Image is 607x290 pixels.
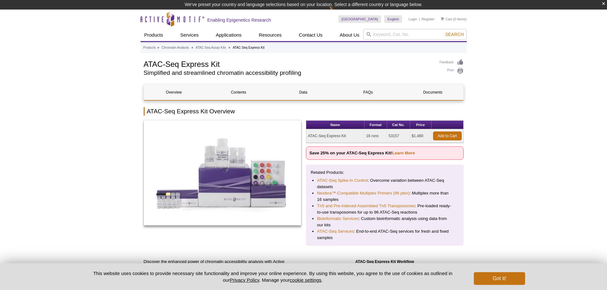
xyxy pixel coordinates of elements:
[207,17,271,23] h2: Enabling Epigenetics Research
[144,107,464,116] h2: ATAC-Seq Express Kit Overview
[445,32,464,37] span: Search
[144,70,433,76] h2: Simplified and streamlined chromatin accessibility profiling
[255,29,285,41] a: Resources
[317,228,354,235] a: ATAC-Seq Services
[212,29,245,41] a: Applications
[144,59,433,68] h1: ATAC-Seq Express Kit
[433,131,462,140] a: Add to Cart
[306,121,365,129] th: Name
[338,15,381,23] a: [GEOGRAPHIC_DATA]
[196,45,226,51] a: ATAC-Seq Assay Kits
[365,129,387,143] td: 16 rxns
[317,177,452,190] li: : Overcome variation between ATAC-Seq datasets
[82,270,464,283] p: This website uses cookies to provide necessary site functionality and improve your online experie...
[317,216,452,228] li: : Custom bioinformatic analysis using data from our kits
[317,216,358,222] a: Bioinformatic Services
[144,120,301,225] img: ATAC-Seq Express Kit
[143,45,156,51] a: Products
[306,129,365,143] td: ATAC-Seq Express Kit
[290,277,321,283] button: cookie settings
[403,85,463,100] a: Documents
[230,277,259,283] a: Privacy Policy
[384,15,402,23] a: English
[177,29,203,41] a: Services
[191,46,193,49] li: »
[410,121,431,129] th: Price
[311,169,459,176] p: Related Products:
[317,203,415,209] a: Tn5 and Pre-indexed Assembled Tn5 Transposomes
[336,29,363,41] a: About Us
[440,59,464,66] a: Feedback
[317,190,409,196] a: Nextera™-Compatible Multiplex Primers (96 plex)
[317,203,452,216] li: : Pre-loaded ready-to-use transposomes for up to 96 ATAC-Seq reactions
[408,17,417,21] a: Login
[387,121,410,129] th: Cat No.
[317,190,452,203] li: : Multiplex more than 16 samples
[309,151,415,155] strong: Save 25% on your ATAC-Seq Express Kit!
[441,15,467,23] li: (0 items)
[209,85,269,100] a: Contents
[317,228,452,241] li: : End-to-end ATAC-Seq services for fresh and fixed samples
[355,259,414,264] strong: ATAC-Seq Express Kit Workflow
[273,85,333,100] a: Data
[392,151,415,155] a: Learn More
[441,17,452,21] a: Cart
[162,45,189,51] a: Chromatin Analysis
[363,29,467,40] input: Keyword, Cat. No.
[474,272,525,285] button: Got it!
[387,129,410,143] td: 53157
[295,29,326,41] a: Contact Us
[157,46,159,49] li: »
[440,67,464,74] a: Print
[141,29,167,41] a: Products
[144,85,204,100] a: Overview
[338,85,398,100] a: FAQs
[441,17,444,20] img: Your Cart
[443,32,466,37] button: Search
[419,15,420,23] li: |
[365,121,387,129] th: Format
[329,5,346,20] img: Change Here
[233,46,264,49] li: ATAC-Seq Express Kit
[422,17,435,21] a: Register
[410,129,431,143] td: $1,480
[317,177,368,184] a: ATAC-Seq Spike-In Control
[228,46,230,49] li: »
